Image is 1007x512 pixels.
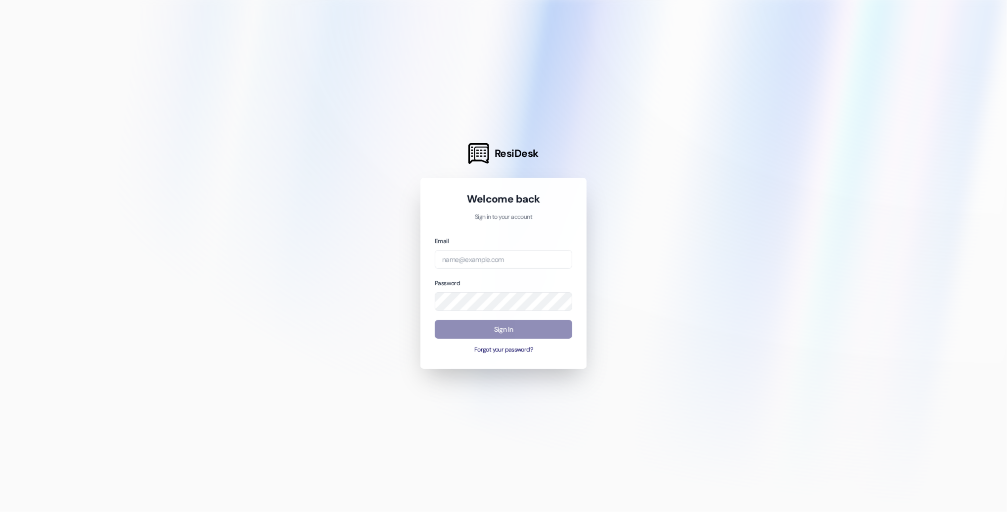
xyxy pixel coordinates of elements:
h1: Welcome back [435,192,572,206]
span: ResiDesk [495,147,539,160]
input: name@example.com [435,250,572,269]
img: ResiDesk Logo [468,143,489,164]
label: Password [435,279,460,287]
label: Email [435,237,449,245]
button: Sign In [435,320,572,339]
p: Sign in to your account [435,213,572,222]
button: Forgot your password? [435,346,572,355]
